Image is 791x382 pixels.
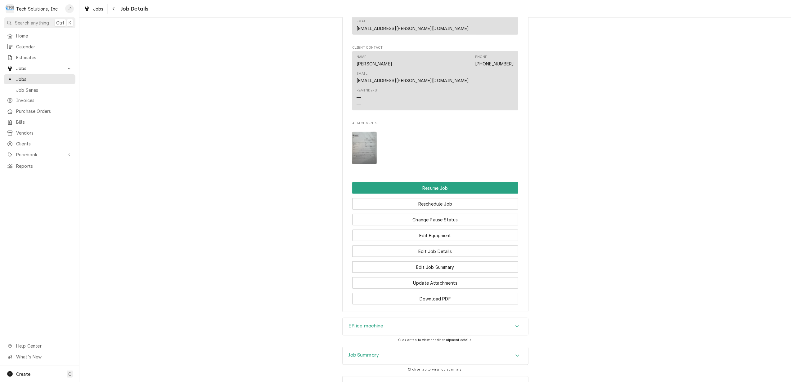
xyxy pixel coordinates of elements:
[357,71,367,76] div: Email
[352,45,518,50] span: Client Contact
[4,95,75,105] a: Invoices
[352,121,518,126] span: Attachments
[352,182,518,304] div: Button Group
[4,352,75,362] a: Go to What's New
[352,45,518,113] div: Client Contact
[352,132,377,164] img: DQa6GpWsQaKd8Ovh3QPO
[16,151,63,158] span: Pricebook
[93,6,104,12] span: Jobs
[357,55,366,60] div: Name
[352,182,518,194] div: Button Group Row
[16,371,30,377] span: Create
[352,198,518,210] button: Reschedule Job
[408,367,462,371] span: Click or tap to view job summary.
[357,78,469,83] a: [EMAIL_ADDRESS][PERSON_NAME][DOMAIN_NAME]
[56,20,64,26] span: Ctrl
[352,293,518,304] button: Download PDF
[343,347,528,365] div: Accordion Header
[475,55,487,60] div: Phone
[349,352,379,358] h3: Job Summary
[352,246,518,257] button: Edit Job Details
[4,139,75,149] a: Clients
[4,42,75,52] a: Calendar
[16,87,72,93] span: Job Series
[4,74,75,84] a: Jobs
[357,71,469,84] div: Email
[357,88,377,93] div: Reminders
[4,63,75,73] a: Go to Jobs
[357,94,361,101] div: —
[16,343,72,349] span: Help Center
[6,4,14,13] div: Tech Solutions, Inc.'s Avatar
[81,4,106,14] a: Jobs
[15,20,49,26] span: Search anything
[352,210,518,225] div: Button Group Row
[352,51,518,110] div: Contact
[68,371,71,377] span: C
[352,121,518,169] div: Attachments
[352,127,518,169] span: Attachments
[342,347,528,365] div: Job Summary
[352,289,518,304] div: Button Group Row
[16,353,72,360] span: What's New
[119,5,149,13] span: Job Details
[65,4,74,13] div: Lisa Paschal's Avatar
[4,161,75,171] a: Reports
[343,318,528,335] div: Accordion Header
[352,277,518,289] button: Update Attachments
[4,128,75,138] a: Vendors
[352,261,518,273] button: Edit Job Summary
[16,140,72,147] span: Clients
[16,33,72,39] span: Home
[4,52,75,63] a: Estimates
[342,318,528,336] div: ER ice machine
[109,4,119,14] button: Navigate back
[352,225,518,241] div: Button Group Row
[4,85,75,95] a: Job Series
[16,65,63,72] span: Jobs
[65,4,74,13] div: LP
[16,119,72,125] span: Bills
[352,230,518,241] button: Edit Equipment
[4,106,75,116] a: Purchase Orders
[349,323,384,329] h3: ER ice machine
[352,241,518,257] div: Button Group Row
[352,182,518,194] button: Resume Job
[352,194,518,210] div: Button Group Row
[357,101,361,107] div: —
[16,130,72,136] span: Vendors
[475,55,514,67] div: Phone
[357,60,392,67] div: [PERSON_NAME]
[16,163,72,169] span: Reports
[475,61,514,66] a: [PHONE_NUMBER]
[357,55,392,67] div: Name
[16,54,72,61] span: Estimates
[4,31,75,41] a: Home
[357,88,377,107] div: Reminders
[4,117,75,127] a: Bills
[4,149,75,160] a: Go to Pricebook
[4,17,75,28] button: Search anythingCtrlK
[352,257,518,273] div: Button Group Row
[16,97,72,104] span: Invoices
[357,19,367,24] div: Email
[357,26,469,31] a: [EMAIL_ADDRESS][PERSON_NAME][DOMAIN_NAME]
[16,76,72,82] span: Jobs
[16,6,59,12] div: Tech Solutions, Inc.
[398,338,473,342] span: Click or tap to view or edit equipment details.
[352,214,518,225] button: Change Pause Status
[4,341,75,351] a: Go to Help Center
[343,318,528,335] button: Accordion Details Expand Trigger
[16,108,72,114] span: Purchase Orders
[16,43,72,50] span: Calendar
[352,273,518,289] div: Button Group Row
[357,19,469,31] div: Email
[343,347,528,365] button: Accordion Details Expand Trigger
[6,4,14,13] div: T
[69,20,71,26] span: K
[352,51,518,113] div: Client Contact List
